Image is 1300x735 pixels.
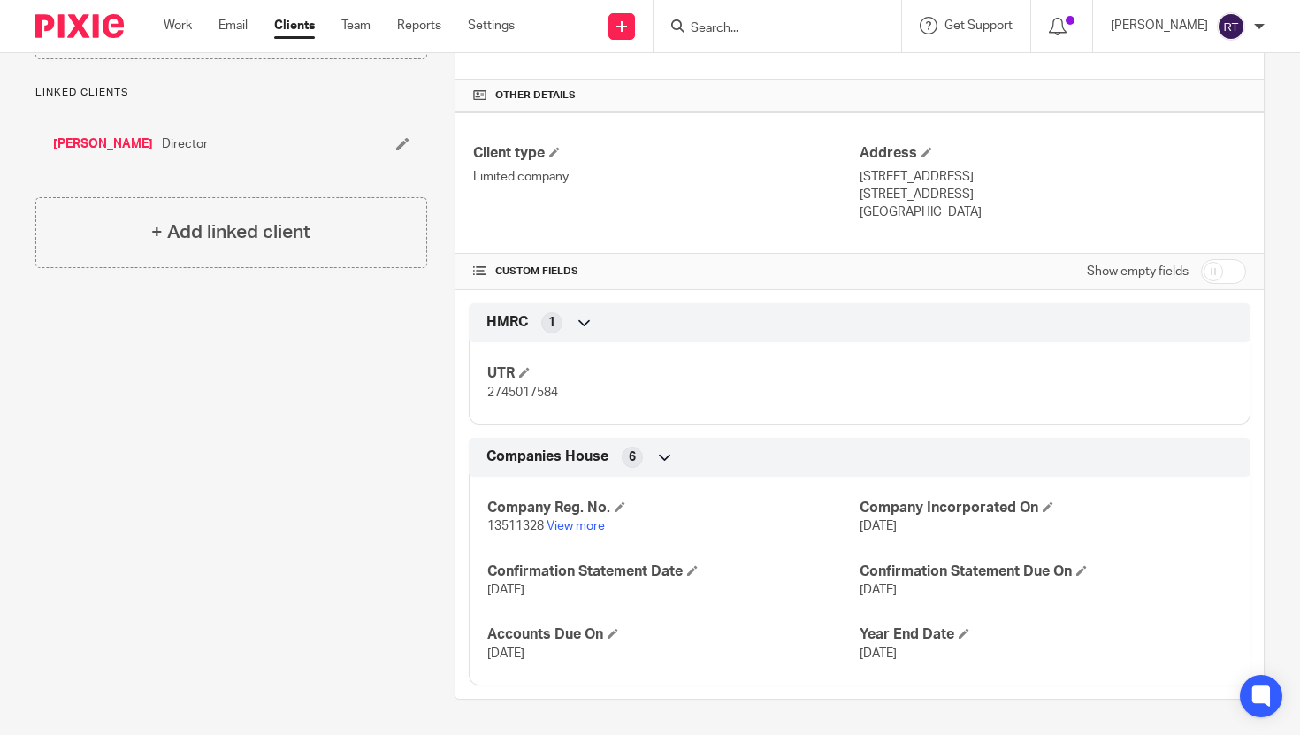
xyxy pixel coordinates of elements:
span: 2745017584 [487,387,558,399]
h4: Client type [473,144,860,163]
span: Other details [495,88,576,103]
h4: Accounts Due On [487,625,860,644]
p: Linked clients [35,86,427,100]
input: Search [689,21,848,37]
h4: Address [860,144,1246,163]
h4: Year End Date [860,625,1232,644]
a: Work [164,17,192,34]
h4: Company Reg. No. [487,499,860,517]
h4: Confirmation Statement Date [487,563,860,581]
h4: CUSTOM FIELDS [473,264,860,279]
p: [STREET_ADDRESS] [860,186,1246,203]
span: [DATE] [487,584,524,596]
span: HMRC [486,313,528,332]
h4: Confirmation Statement Due On [860,563,1232,581]
a: Reports [397,17,441,34]
label: Show empty fields [1087,263,1189,280]
a: View more [547,520,605,532]
a: Team [341,17,371,34]
p: [STREET_ADDRESS] [860,168,1246,186]
span: [DATE] [487,647,524,660]
a: Email [218,17,248,34]
span: 6 [629,448,636,466]
span: Companies House [486,448,608,466]
span: 13511328 [487,520,544,532]
p: [PERSON_NAME] [1111,17,1208,34]
h4: UTR [487,364,860,383]
h4: Company Incorporated On [860,499,1232,517]
img: Pixie [35,14,124,38]
p: Limited company [473,168,860,186]
span: Get Support [944,19,1013,32]
a: Settings [468,17,515,34]
a: Clients [274,17,315,34]
span: [DATE] [860,647,897,660]
span: [DATE] [860,520,897,532]
span: Director [162,135,208,153]
h4: + Add linked client [151,218,310,246]
a: [PERSON_NAME] [53,135,153,153]
span: 1 [548,314,555,332]
p: [GEOGRAPHIC_DATA] [860,203,1246,221]
span: [DATE] [860,584,897,596]
img: svg%3E [1217,12,1245,41]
